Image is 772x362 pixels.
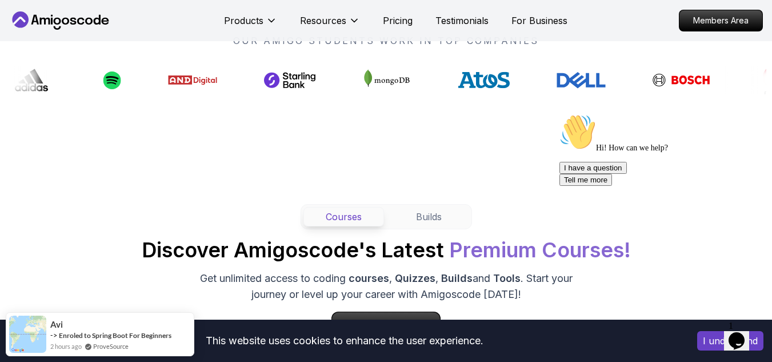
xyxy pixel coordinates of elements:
[5,65,57,77] button: Tell me more
[9,316,46,353] img: provesource social proof notification image
[300,14,360,37] button: Resources
[93,341,129,351] a: ProveSource
[50,341,82,351] span: 2 hours ago
[50,320,63,329] span: Avi
[679,10,763,31] a: Members Area
[511,14,567,27] a: For Business
[194,270,578,303] p: Get unlimited access to coding , , and . Start your journey or level up your career with Amigosco...
[300,14,346,27] p: Resources
[331,312,441,340] a: Browse allcourses
[5,34,113,43] span: Hi! How can we help?
[449,237,631,262] span: Premium Courses!
[9,328,680,353] div: This website uses cookies to enhance the user experience.
[679,10,762,31] p: Members Area
[5,5,41,41] img: :wave:
[395,272,435,284] span: Quizzes
[332,312,440,340] p: Browse all
[224,14,263,27] p: Products
[349,272,389,284] span: courses
[303,207,384,226] button: Courses
[697,331,763,351] button: Accept cookies
[724,316,761,351] iframe: chat widget
[383,14,413,27] a: Pricing
[389,207,469,226] button: Builds
[142,238,631,261] h2: Discover Amigoscode's Latest
[224,14,277,37] button: Products
[5,53,72,65] button: I have a question
[59,331,171,340] a: Enroled to Spring Boot For Beginners
[435,14,489,27] a: Testimonials
[441,272,473,284] span: Builds
[5,5,210,77] div: 👋Hi! How can we help?I have a questionTell me more
[493,272,521,284] span: Tools
[555,109,761,311] iframe: chat widget
[50,331,58,340] span: ->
